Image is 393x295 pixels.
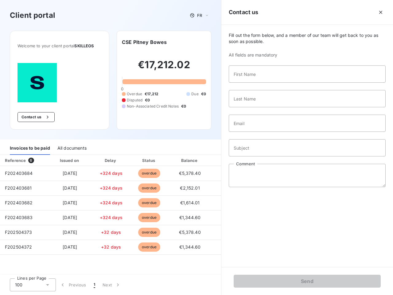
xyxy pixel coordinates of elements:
[138,183,160,193] span: overdue
[101,230,121,235] span: +32 days
[121,86,123,91] span: 0
[63,244,77,250] span: [DATE]
[229,8,259,17] h5: Contact us
[127,104,179,109] span: Non-Associated Credit Notes
[5,158,26,163] div: Reference
[63,230,77,235] span: [DATE]
[57,142,87,155] div: All documents
[138,198,160,207] span: overdue
[15,282,22,288] span: 100
[100,171,123,176] span: +324 days
[229,52,386,58] span: All fields are mandatory
[90,278,99,291] button: 1
[191,91,198,97] span: Due
[138,213,160,222] span: overdue
[74,43,94,48] span: SKILLEOS
[5,171,33,176] span: F202403684
[145,97,150,103] span: €0
[170,157,210,163] div: Balance
[138,169,160,178] span: overdue
[197,13,202,18] span: FR
[145,91,158,97] span: €17,212
[99,278,125,291] button: Next
[122,59,206,77] h2: €17,212.02
[131,157,168,163] div: Status
[201,91,206,97] span: €0
[180,200,200,205] span: €1,614.01
[181,104,186,109] span: €0
[138,228,160,237] span: overdue
[234,275,381,288] button: Send
[179,215,200,220] span: €1,344.60
[49,157,91,163] div: Issued on
[100,200,123,205] span: +324 days
[229,115,386,132] input: placeholder
[10,142,50,155] div: Invoices to be paid
[18,63,57,102] img: Company logo
[179,171,200,176] span: €5,378.40
[229,139,386,156] input: placeholder
[63,200,77,205] span: [DATE]
[127,97,142,103] span: Disputed
[94,282,95,288] span: 1
[101,244,121,250] span: +32 days
[18,43,102,48] span: Welcome to your client portal
[179,244,200,250] span: €1,344.60
[5,230,32,235] span: F202504373
[212,157,243,163] div: PDF
[5,215,33,220] span: F202403683
[122,38,167,46] h6: CSE Pitney Bowes
[10,10,55,21] h3: Client portal
[5,185,32,191] span: F202403681
[28,158,34,163] span: 6
[229,32,386,45] span: Fill out the form below, and a member of our team will get back to you as soon as possible.
[100,215,123,220] span: +324 days
[229,90,386,107] input: placeholder
[180,185,200,191] span: €2,152.01
[94,157,129,163] div: Delay
[179,230,200,235] span: €5,378.40
[18,112,55,122] button: Contact us
[5,244,32,250] span: F202504372
[63,171,77,176] span: [DATE]
[138,242,160,252] span: overdue
[63,185,77,191] span: [DATE]
[5,200,33,205] span: F202403682
[63,215,77,220] span: [DATE]
[127,91,142,97] span: Overdue
[56,278,90,291] button: Previous
[229,65,386,83] input: placeholder
[100,185,123,191] span: +324 days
